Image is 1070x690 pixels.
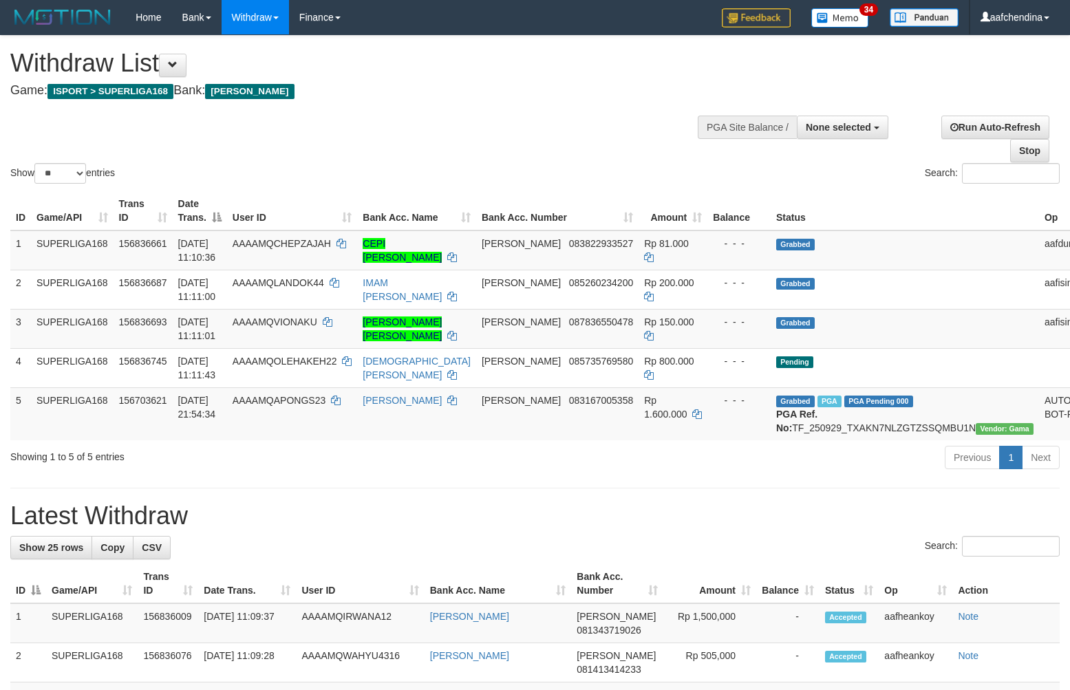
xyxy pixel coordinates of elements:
[1022,446,1060,469] a: Next
[569,356,633,367] span: Copy 085735769580 to clipboard
[722,8,791,28] img: Feedback.jpg
[958,611,978,622] a: Note
[844,396,913,407] span: PGA Pending
[10,7,115,28] img: MOTION_logo.png
[10,348,31,387] td: 4
[482,356,561,367] span: [PERSON_NAME]
[233,316,317,327] span: AAAAMQVIONAKU
[178,356,216,380] span: [DATE] 11:11:43
[482,395,561,406] span: [PERSON_NAME]
[707,191,771,230] th: Balance
[34,163,86,184] select: Showentries
[976,423,1034,435] span: Vendor URL: https://trx31.1velocity.biz
[1010,139,1049,162] a: Stop
[776,239,815,250] span: Grabbed
[31,348,114,387] td: SUPERLIGA168
[806,122,871,133] span: None selected
[879,564,952,603] th: Op: activate to sort column ascending
[756,643,820,682] td: -
[10,50,700,77] h1: Withdraw List
[233,277,324,288] span: AAAAMQLANDOK44
[119,395,167,406] span: 156703621
[879,603,952,643] td: aafheankoy
[644,238,689,249] span: Rp 81.000
[363,238,442,263] a: CEPI [PERSON_NAME]
[430,611,509,622] a: [PERSON_NAME]
[10,84,700,98] h4: Game: Bank:
[941,116,1049,139] a: Run Auto-Refresh
[138,603,198,643] td: 156836009
[119,356,167,367] span: 156836745
[10,444,436,464] div: Showing 1 to 5 of 5 entries
[825,651,866,662] span: Accepted
[46,643,138,682] td: SUPERLIGA168
[198,643,296,682] td: [DATE] 11:09:28
[138,643,198,682] td: 156836076
[296,643,424,682] td: AAAAMQWAHYU4316
[47,84,173,99] span: ISPORT > SUPERLIGA168
[173,191,227,230] th: Date Trans.: activate to sort column descending
[817,396,842,407] span: Marked by aafchhiseyha
[363,277,442,302] a: IMAM [PERSON_NAME]
[644,395,687,420] span: Rp 1.600.000
[31,387,114,440] td: SUPERLIGA168
[644,356,694,367] span: Rp 800.000
[713,393,765,407] div: - - -
[430,650,509,661] a: [PERSON_NAME]
[100,542,125,553] span: Copy
[233,238,331,249] span: AAAAMQCHEPZAJAH
[925,536,1060,557] label: Search:
[476,191,639,230] th: Bank Acc. Number: activate to sort column ascending
[119,277,167,288] span: 156836687
[859,3,878,16] span: 34
[713,276,765,290] div: - - -
[138,564,198,603] th: Trans ID: activate to sort column ascending
[879,643,952,682] td: aafheankoy
[31,191,114,230] th: Game/API: activate to sort column ascending
[776,396,815,407] span: Grabbed
[31,309,114,348] td: SUPERLIGA168
[771,387,1039,440] td: TF_250929_TXAKN7NLZGTZSSQMBU1N
[999,446,1023,469] a: 1
[357,191,476,230] th: Bank Acc. Name: activate to sort column ascending
[198,603,296,643] td: [DATE] 11:09:37
[776,409,817,433] b: PGA Ref. No:
[713,237,765,250] div: - - -
[776,317,815,329] span: Grabbed
[945,446,1000,469] a: Previous
[178,238,216,263] span: [DATE] 11:10:36
[425,564,572,603] th: Bank Acc. Name: activate to sort column ascending
[698,116,797,139] div: PGA Site Balance /
[820,564,879,603] th: Status: activate to sort column ascending
[233,395,325,406] span: AAAAMQAPONGS23
[776,356,813,368] span: Pending
[482,277,561,288] span: [PERSON_NAME]
[205,84,294,99] span: [PERSON_NAME]
[958,650,978,661] a: Note
[92,536,133,559] a: Copy
[10,387,31,440] td: 5
[569,277,633,288] span: Copy 085260234200 to clipboard
[962,163,1060,184] input: Search:
[10,643,46,682] td: 2
[363,356,471,380] a: [DEMOGRAPHIC_DATA][PERSON_NAME]
[119,316,167,327] span: 156836693
[577,664,641,675] span: Copy 081413414233 to clipboard
[482,238,561,249] span: [PERSON_NAME]
[10,502,1060,530] h1: Latest Withdraw
[571,564,663,603] th: Bank Acc. Number: activate to sort column ascending
[639,191,707,230] th: Amount: activate to sort column ascending
[296,603,424,643] td: AAAAMQIRWANA12
[482,316,561,327] span: [PERSON_NAME]
[952,564,1060,603] th: Action
[142,542,162,553] span: CSV
[797,116,888,139] button: None selected
[46,564,138,603] th: Game/API: activate to sort column ascending
[296,564,424,603] th: User ID: activate to sort column ascending
[756,603,820,643] td: -
[10,309,31,348] td: 3
[713,315,765,329] div: - - -
[133,536,171,559] a: CSV
[776,278,815,290] span: Grabbed
[10,230,31,270] td: 1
